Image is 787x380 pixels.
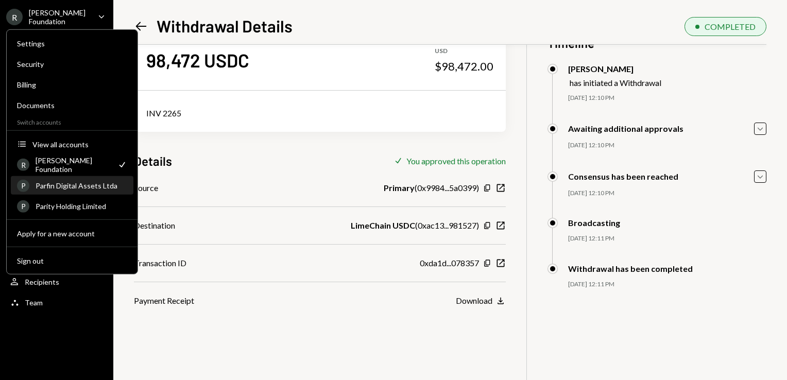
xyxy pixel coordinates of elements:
[11,55,133,73] a: Security
[36,202,127,211] div: Parity Holding Limited
[11,252,133,270] button: Sign out
[435,47,493,56] div: USD
[570,78,661,88] div: has initiated a Withdrawal
[32,140,127,148] div: View all accounts
[11,75,133,94] a: Billing
[568,141,766,150] div: [DATE] 12:10 PM
[406,156,506,166] div: You approved this operation
[134,182,158,194] div: Source
[11,197,133,215] a: PParity Holding Limited
[6,9,23,25] div: R
[456,296,506,307] button: Download
[17,159,29,171] div: R
[134,257,186,269] div: Transaction ID
[11,96,133,114] a: Documents
[705,22,756,31] div: COMPLETED
[435,59,493,74] div: $98,472.00
[134,219,175,232] div: Destination
[157,15,293,36] h1: Withdrawal Details
[17,229,127,237] div: Apply for a new account
[11,34,133,53] a: Settings
[17,60,127,68] div: Security
[568,218,620,228] div: Broadcasting
[6,293,107,312] a: Team
[29,8,90,26] div: [PERSON_NAME] Foundation
[568,234,766,243] div: [DATE] 12:11 PM
[568,280,766,289] div: [DATE] 12:11 PM
[568,94,766,102] div: [DATE] 12:10 PM
[6,272,107,291] a: Recipients
[146,48,249,72] div: 98,472 USDC
[456,296,492,305] div: Download
[351,219,479,232] div: ( 0xac13...981527 )
[17,256,127,265] div: Sign out
[384,182,415,194] b: Primary
[568,124,683,133] div: Awaiting additional approvals
[17,39,127,48] div: Settings
[134,152,172,169] h3: Details
[568,171,678,181] div: Consensus has been reached
[36,156,111,174] div: [PERSON_NAME] Foundation
[420,257,479,269] div: 0xda1d...078357
[568,264,693,273] div: Withdrawal has been completed
[11,224,133,243] button: Apply for a new account
[351,219,415,232] b: LimeChain USDC
[36,181,127,190] div: Parfin Digital Assets Ltda
[384,182,479,194] div: ( 0x9984...5a0399 )
[17,80,127,89] div: Billing
[7,116,138,126] div: Switch accounts
[568,189,766,198] div: [DATE] 12:10 PM
[11,176,133,195] a: PParfin Digital Assets Ltda
[568,64,661,74] div: [PERSON_NAME]
[146,107,493,119] div: INV 2265
[25,278,59,286] div: Recipients
[11,135,133,154] button: View all accounts
[17,179,29,192] div: P
[134,295,194,307] div: Payment Receipt
[25,298,43,307] div: Team
[17,101,127,110] div: Documents
[17,200,29,212] div: P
